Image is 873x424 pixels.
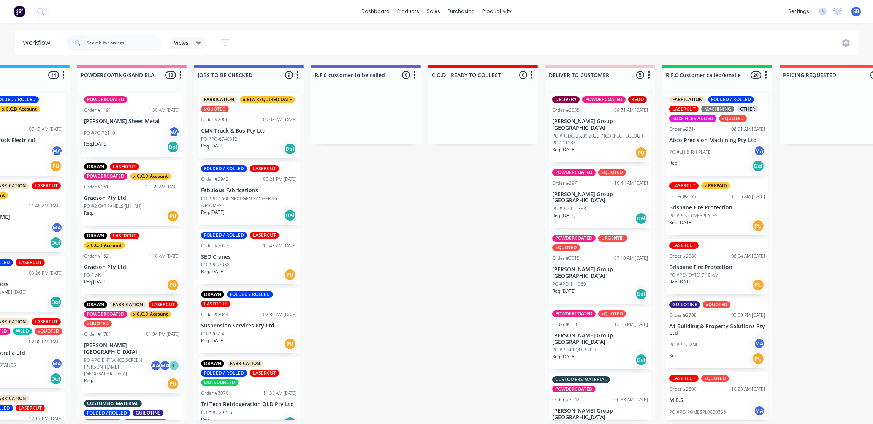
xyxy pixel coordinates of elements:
div: x C.O.D Account [130,311,171,318]
div: Del [752,160,764,172]
p: Req. [DATE] [84,278,108,285]
div: POWDERCOATED [84,173,127,180]
div: POWDERCOATEDxQUOTEDOrder #297110:44 AM [DATE][PERSON_NAME] Group [GEOGRAPHIC_DATA]PO #PO-111353Re... [549,166,651,228]
p: PO #PO-1600 NEXT GEN RANGER V6 AIRBOXES [201,195,297,209]
p: Suspension Services Pty Ltd [201,323,297,329]
div: PU [167,279,179,291]
p: PO #PO-72110 [84,130,115,137]
div: 11:10 AM [DATE] [146,253,180,259]
p: M.E.S [669,397,765,403]
p: Brisbane Fire Protection [669,204,765,211]
div: Del [284,209,296,221]
p: [PERSON_NAME][GEOGRAPHIC_DATA] [84,342,180,355]
div: MA [754,145,765,157]
div: PU [50,160,62,172]
div: GUILOTINE [133,410,163,416]
p: PO #PO-111369 [552,281,586,288]
div: DRAWN [201,291,224,298]
p: Req. [DATE] [669,219,693,226]
div: LASERCUTOrder #258008:04 AM [DATE]Brisbane Fire ProtectionPO #PO-[DATE] 7:18 AMReq.[DATE]PU [666,239,768,295]
div: FABRICATIONFOLDED / ROLLEDLASERCUTMACHININGOTHERxDXF FILES ADDEDxQUOTEDOrder #231408:51 AM [DATE]... [666,93,768,176]
div: LASERCUT [16,259,45,266]
div: 07:10 AM [DATE] [614,255,648,262]
div: 11:30 AM [DATE] [146,107,180,114]
div: xQUOTED [719,115,747,122]
div: FABRICATION [227,360,263,367]
div: DRAWNLASERCUTPOWDERCOATEDx C.O.D AccountOrder #161910:55 AM [DATE]Graeson Pty LtdPO #2 CAR PANELS... [81,160,183,226]
div: 10:44 AM [DATE] [614,180,648,187]
div: POWDERCOATEDURGENT!!!!xQUOTEDOrder #301507:10 AM [DATE][PERSON_NAME] Group [GEOGRAPHIC_DATA]PO #P... [549,232,651,304]
div: POWDERCOATED [84,311,127,318]
div: LASERCUT [669,182,699,189]
div: GUILOTINE [669,301,700,308]
div: PU [167,378,179,390]
div: PU [167,210,179,222]
p: Req. [DATE] [201,337,225,344]
p: SEQ Cranes [201,254,297,260]
div: 11:48 AM [DATE] [29,203,63,209]
div: URGENT!!!! [598,235,627,242]
div: REDO [628,96,647,103]
div: DRAWN [84,301,107,308]
p: Req. [DATE] [552,146,576,153]
div: LASERCUTx PREPAIDOrder #257711:55 AM [DATE]Brisbane Fire ProtectionPO #PO- COVERPLATESReq.[DATE]PU [666,179,768,235]
div: x C.O.D Account [84,242,125,249]
p: Req. [DATE] [552,212,576,219]
div: MA [51,358,63,369]
p: Req. [DATE] [552,353,576,360]
div: POWDERCOATEDOrder #119111:30 AM [DATE][PERSON_NAME] Sheet MetalPO #PO-72110MAReq.[DATE]Del [81,93,183,157]
div: MA [51,222,63,233]
div: FABRICATION [201,96,237,103]
div: CUSTOMERS MATERIAL [84,400,142,407]
div: 09:08 AM [DATE] [263,116,297,123]
div: Del [635,288,647,300]
div: DRAWN [201,360,224,367]
div: LASERCUT [149,301,178,308]
div: FABRICATIONx ETA REQUIRED DATExQUOTEDOrder #290609:08 AM [DATE]CMV Truck & Bus Pty LtdPO #PO-6740... [198,93,300,158]
div: Order #3070 [201,390,228,397]
div: 10:23 AM [DATE] [731,386,765,392]
p: [PERSON_NAME] Sheet Metal [84,118,180,125]
div: 01:34 PM [DATE] [146,331,180,338]
div: settings [784,6,813,17]
div: MA [754,338,765,349]
div: Order #2971 [552,180,580,187]
div: AA [150,360,162,371]
div: MACHINING [701,106,734,112]
div: Order #2577 [669,193,697,200]
div: Order #2314 [669,126,697,133]
div: Order #2535 [552,107,580,114]
div: Order #3027 [201,242,228,249]
div: 12:15 PM [DATE] [614,321,648,328]
div: 12:17 PM [DATE] [29,415,63,422]
div: DRAWN [84,163,107,170]
div: 07:43 AM [DATE] [29,126,63,133]
img: Factory [14,6,25,17]
div: FOLDED / ROLLED [84,410,130,416]
p: Tri Tech Refridgeration QLD Pty Ltd [201,401,297,408]
div: 03:21 PM [DATE] [263,176,297,183]
p: Req. [DATE] [201,268,225,275]
div: 03:38 PM [DATE] [731,312,765,319]
div: Del [284,143,296,155]
div: FOLDED / ROLLEDLASERCUTOrder #294203:21 PM [DATE]Fabulous FabricationsPO #PO-1600 NEXT GEN RANGER... [198,162,300,225]
div: LASERCUT [669,106,699,112]
p: Req. [84,377,93,384]
div: DRAWN [84,233,107,239]
div: FOLDED / ROLLED [708,96,754,103]
p: PO #PO-29216 [201,409,232,416]
div: Order #1191 [84,107,111,114]
div: 11:35 AM [DATE] [263,390,297,397]
div: FOLDED / ROLLED [201,165,247,172]
div: xQUOTED [35,328,62,335]
p: Req. [DATE] [201,209,225,216]
p: Req. [DATE] [552,288,576,294]
div: FOLDED / ROLLED [227,291,273,298]
p: PO #REDO-25.09.2025 INCORRECT COLOUR PO-111138 [552,133,648,146]
div: 11:55 AM [DATE] [731,193,765,200]
div: 08:04 AM [DATE] [731,253,765,259]
div: DELIVERYPOWDERCOATEDREDOOrder #253509:31 AM [DATE][PERSON_NAME] Group [GEOGRAPHIC_DATA]PO #REDO-2... [549,93,651,162]
p: PO #LH & RH PLATE [669,149,711,156]
div: x ETA REQUIRED DATE [240,96,295,103]
p: PO #PO-6740312 [201,136,238,142]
